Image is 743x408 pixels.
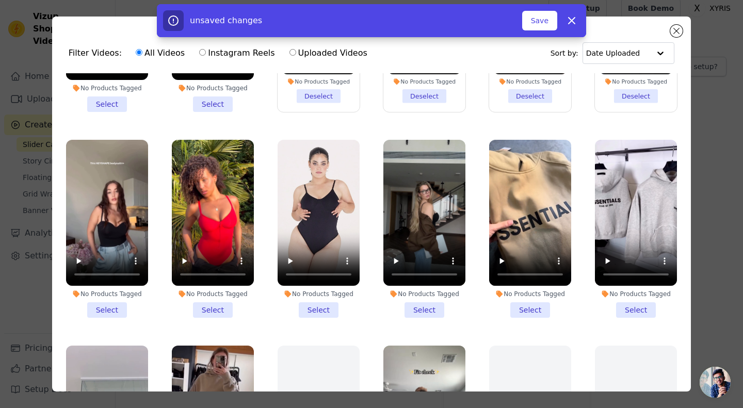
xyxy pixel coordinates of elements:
label: Uploaded Videos [289,46,368,60]
div: No Products Tagged [383,290,465,298]
div: No Products Tagged [493,78,567,85]
div: No Products Tagged [66,84,148,92]
div: No Products Tagged [282,78,356,85]
div: Filter Videos: [69,41,373,65]
button: Save [522,11,557,30]
label: All Videos [135,46,185,60]
div: No Products Tagged [387,78,461,85]
div: No Products Tagged [66,290,148,298]
div: No Products Tagged [599,78,673,85]
div: No Products Tagged [278,290,360,298]
div: Open chat [700,367,731,398]
label: Instagram Reels [199,46,275,60]
div: No Products Tagged [172,84,254,92]
div: Sort by: [551,42,675,64]
span: unsaved changes [190,15,262,25]
div: No Products Tagged [489,290,571,298]
div: No Products Tagged [595,290,677,298]
div: No Products Tagged [172,290,254,298]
